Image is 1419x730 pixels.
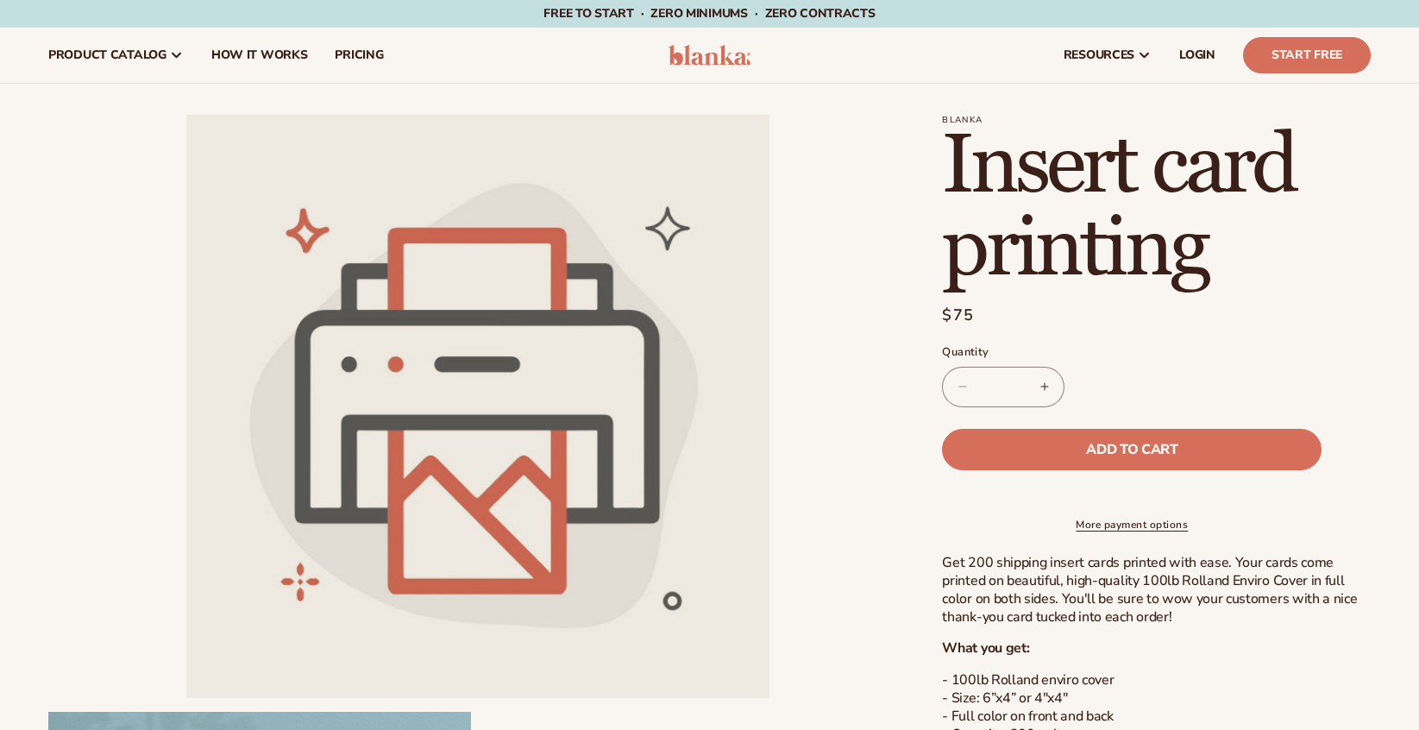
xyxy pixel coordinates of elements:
[942,304,974,327] span: $75
[543,5,875,22] span: Free to start · ZERO minimums · ZERO contracts
[942,517,1322,532] a: More payment options
[942,115,1371,125] p: Blanka
[942,429,1322,470] button: Add to cart
[942,554,1371,626] p: Get 200 shipping insert cards printed with ease. Your cards come printed on beautiful, high-quali...
[942,344,1322,362] label: Quantity
[1064,48,1134,62] span: resources
[669,45,750,66] img: logo
[321,28,397,83] a: pricing
[942,639,1029,658] strong: What you get:
[35,28,198,83] a: product catalog
[942,125,1371,291] h1: Insert card printing
[48,48,166,62] span: product catalog
[1179,48,1215,62] span: LOGIN
[1243,37,1371,73] a: Start Free
[335,48,383,62] span: pricing
[211,48,308,62] span: How It Works
[198,28,322,83] a: How It Works
[1165,28,1229,83] a: LOGIN
[1050,28,1165,83] a: resources
[1086,443,1177,456] span: Add to cart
